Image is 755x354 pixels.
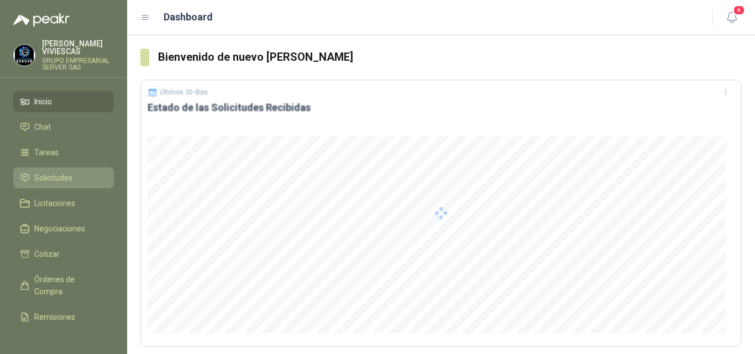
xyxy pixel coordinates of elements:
[13,269,114,302] a: Órdenes de Compra
[733,5,745,15] span: 4
[158,49,742,66] h3: Bienvenido de nuevo [PERSON_NAME]
[34,197,75,209] span: Licitaciones
[13,91,114,112] a: Inicio
[13,218,114,239] a: Negociaciones
[13,193,114,214] a: Licitaciones
[164,9,213,25] h1: Dashboard
[13,13,70,27] img: Logo peakr
[42,40,114,55] p: [PERSON_NAME] VIVIESCAS
[13,117,114,138] a: Chat
[34,311,75,323] span: Remisiones
[34,223,85,235] span: Negociaciones
[722,8,742,28] button: 4
[34,273,103,298] span: Órdenes de Compra
[34,121,51,133] span: Chat
[14,45,35,66] img: Company Logo
[34,146,59,158] span: Tareas
[34,96,52,108] span: Inicio
[13,167,114,188] a: Solicitudes
[13,244,114,265] a: Cotizar
[13,307,114,327] a: Remisiones
[34,248,60,260] span: Cotizar
[34,172,72,184] span: Solicitudes
[13,142,114,163] a: Tareas
[42,57,114,71] p: GRUPO EMPRESARIAL SERVER SAS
